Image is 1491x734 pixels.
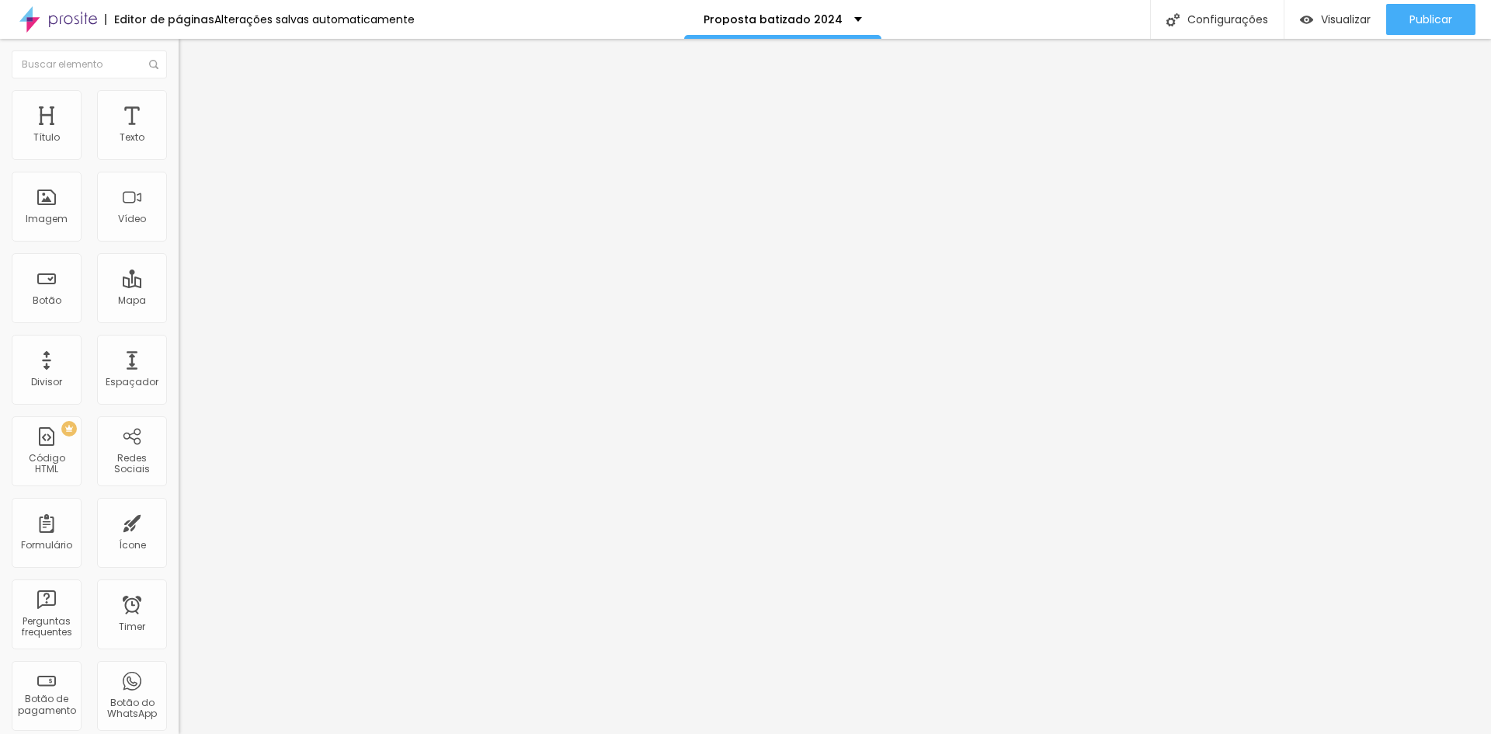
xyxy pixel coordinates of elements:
button: Publicar [1386,4,1475,35]
div: Botão de pagamento [16,694,77,716]
div: Código HTML [16,453,77,475]
div: Formulário [21,540,72,551]
img: Icone [1166,13,1180,26]
div: Alterações salvas automaticamente [214,14,415,25]
span: Visualizar [1321,13,1371,26]
div: Botão do WhatsApp [101,697,162,720]
div: Divisor [31,377,62,388]
div: Perguntas frequentes [16,616,77,638]
div: Ícone [119,540,146,551]
div: Texto [120,132,144,143]
img: view-1.svg [1300,13,1313,26]
button: Visualizar [1284,4,1386,35]
div: Redes Sociais [101,453,162,475]
div: Botão [33,295,61,306]
div: Espaçador [106,377,158,388]
div: Título [33,132,60,143]
div: Editor de páginas [105,14,214,25]
p: Proposta batizado 2024 [704,14,843,25]
span: Publicar [1409,13,1452,26]
iframe: Editor [179,39,1491,734]
div: Mapa [118,295,146,306]
div: Timer [119,621,145,632]
input: Buscar elemento [12,50,167,78]
img: Icone [149,60,158,69]
div: Vídeo [118,214,146,224]
div: Imagem [26,214,68,224]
